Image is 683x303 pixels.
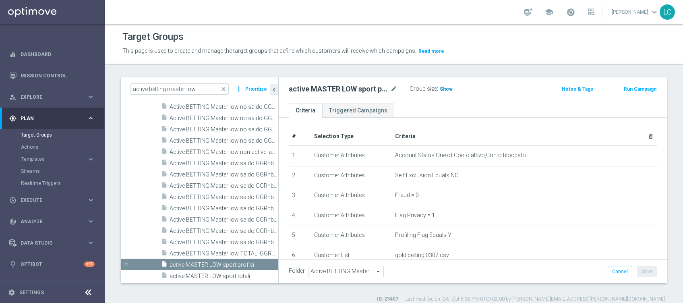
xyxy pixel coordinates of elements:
th: # [289,127,311,146]
button: Data Studio keyboard_arrow_right [9,240,95,246]
td: Customer Attributes [311,166,392,186]
i: insert_drive_file [161,137,168,146]
i: keyboard_arrow_right [87,156,95,163]
div: Dashboard [9,44,95,65]
span: Active BETTING Master low saldo GGRnb&gt;0 L3M MAXIMIZER/OPTIMIZER [170,183,278,189]
a: Streams [21,168,84,174]
i: insert_drive_file [161,216,168,225]
i: insert_drive_file [161,159,168,168]
i: keyboard_arrow_right [87,114,95,122]
button: track_changes Analyze keyboard_arrow_right [9,218,95,225]
i: track_changes [9,218,17,225]
button: Prioritize [244,84,268,95]
i: keyboard_arrow_right [87,196,95,204]
span: Active BETTING Master low saldo GGRnb&gt;0 BALANCER [170,194,278,201]
a: Target Groups [21,132,84,138]
i: insert_drive_file [161,238,168,247]
span: gold betting 0307.csv [395,252,449,259]
h2: active MASTER LOW sport prof sì [289,84,389,94]
div: Templates keyboard_arrow_right [21,156,95,162]
span: Active BETTING Master low non active last week GGRnb&gt;0 [170,149,278,156]
i: insert_drive_file [161,170,168,180]
a: Realtime Triggers [21,180,84,187]
span: Criteria [395,133,416,139]
td: 2 [289,166,311,186]
i: play_circle_outline [9,197,17,204]
i: insert_drive_file [161,249,168,259]
div: Execute [9,197,87,204]
td: Customer Attributes [311,186,392,206]
a: Dashboard [21,44,95,65]
span: Active BETTING Master low no saldo GGRnb&gt;0 DEP RANK TOP [170,137,278,144]
i: chevron_left [270,86,278,93]
span: Account Status One of Conto attivo,Conto bloccato [395,152,526,159]
button: chevron_left [270,84,278,95]
label: Group size [410,85,437,92]
a: Optibot [21,253,84,275]
i: settings [8,289,15,296]
i: more_vert [235,83,243,95]
i: person_search [9,93,17,101]
button: Mission Control [9,73,95,79]
i: mode_edit [390,84,397,94]
span: close [220,86,227,92]
button: gps_fixed Plan keyboard_arrow_right [9,115,95,122]
span: Active BETTING Master low saldo GGRnb&lt;=0 [170,160,278,167]
div: LC [660,4,675,20]
button: Save [637,266,657,277]
button: equalizer Dashboard [9,51,95,58]
span: Profiling Flag Equals Y [395,232,451,239]
label: : [437,85,438,92]
i: insert_drive_file [161,114,168,123]
span: Active BETTING Master low TOTALI GGRnb&gt;0 [170,250,278,257]
td: 6 [289,246,311,266]
i: insert_drive_file [161,272,168,281]
span: Active BETTING Master low saldo GGRnb&gt;0 [170,171,278,178]
i: insert_drive_file [161,182,168,191]
td: Customer List [311,246,392,266]
span: This page is used to create and manage the target groups that define which customers will receive... [122,48,416,54]
a: Criteria [289,104,322,118]
span: Self Exclusion Equals NO [395,172,459,179]
i: keyboard_arrow_right [87,93,95,101]
i: equalizer [9,51,17,58]
i: insert_drive_file [161,261,168,270]
span: Active BETTING Master low no saldo GGRnb&gt;0 DEP RANK BOTTOM [170,115,278,122]
button: play_circle_outline Execute keyboard_arrow_right [9,197,95,203]
a: Mission Control [21,65,95,86]
span: Explore [21,95,87,100]
td: Customer Attributes [311,226,392,246]
label: Folder [289,268,305,274]
i: lightbulb [9,261,17,268]
td: Customer Attributes [311,206,392,226]
button: Notes & Tags [561,85,594,93]
input: Quick find group or folder [130,83,229,95]
span: Active BETTING Master low saldo GGRnb&gt;0 STRATEGIST [170,239,278,246]
button: lightbulb Optibot +10 [9,261,95,268]
span: Flag Privacy = 1 [395,212,435,219]
span: Analyze [21,219,87,224]
span: Fraud = 0 [395,192,419,199]
div: Analyze [9,218,87,225]
span: active MASTER LOW sport prof s&#xEC; [170,261,278,268]
button: Cancel [608,266,632,277]
span: keyboard_arrow_down [650,8,659,17]
span: Plan [21,116,87,121]
span: Active BETTING Master low no saldo GGRnb&gt;0 DEP RANK MID [170,126,278,133]
label: Last modified on [DATE] at 5:36 PM UTC+02:00 by [PERSON_NAME][EMAIL_ADDRESS][PERSON_NAME][DOMAIN_... [406,296,665,303]
span: Active BETTING Master low saldo GGRnb&gt;0 OPTIMIZER [170,228,278,235]
i: keyboard_arrow_right [87,239,95,247]
div: Templates [21,153,104,165]
span: Data Studio [21,241,87,245]
div: Templates [21,157,87,162]
button: person_search Explore keyboard_arrow_right [9,94,95,100]
div: Target Groups [21,129,104,141]
span: Active BETTING Master low saldo GGRnb&gt;0 L3M STRATEGIST/BALANCER [170,205,278,212]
